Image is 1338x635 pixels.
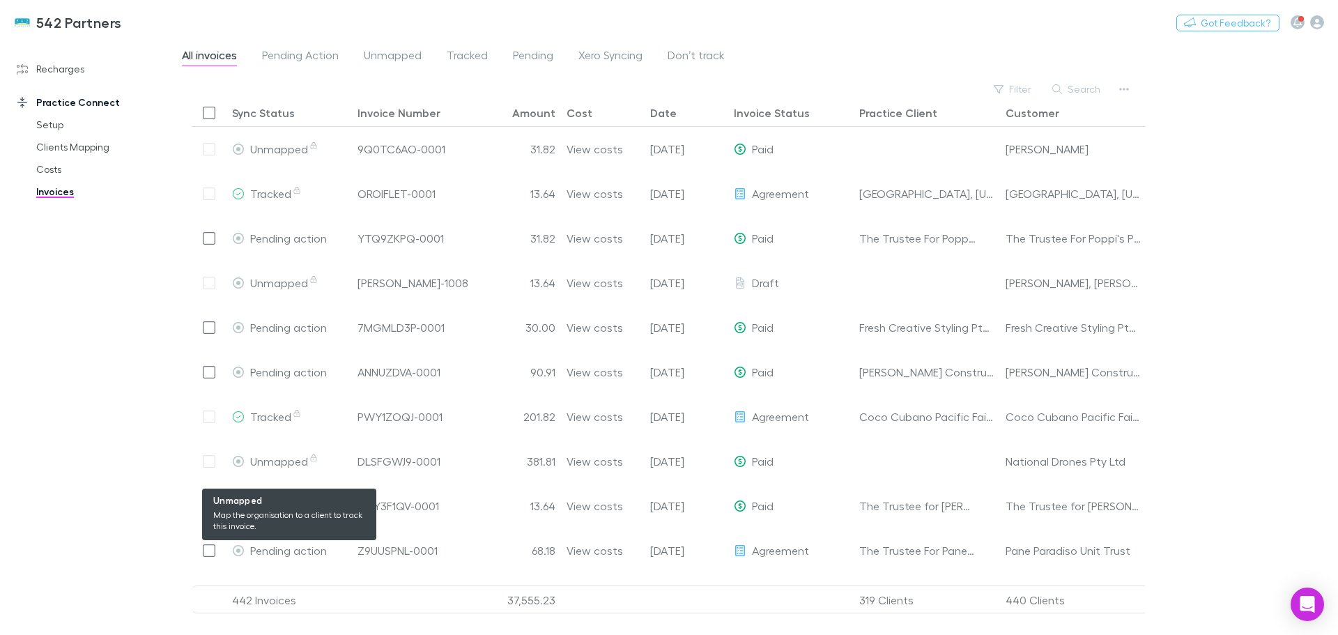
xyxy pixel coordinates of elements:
[22,136,188,158] a: Clients Mapping
[22,158,188,181] a: Costs
[250,321,327,334] span: Pending action
[752,276,779,289] span: Draft
[226,586,352,614] div: 442 Invoices
[1006,106,1059,120] div: Customer
[36,14,122,31] h3: 542 Partners
[567,350,623,394] a: View costs
[1006,528,1141,572] div: Pane Paradiso Unit Trust
[357,528,438,572] a: Z9UUSPNL-0001
[447,48,488,66] span: Tracked
[477,216,561,261] div: 31.82
[567,573,623,617] a: View costs
[22,114,188,136] a: Setup
[6,6,130,39] a: 542 Partners
[859,106,937,120] div: Practice Client
[477,573,561,618] div: 118.18
[357,171,436,215] a: OROIFLET-0001
[357,350,440,394] div: ANNUZDVA-0001
[567,171,623,215] a: View costs
[1045,81,1109,98] button: Search
[578,48,643,66] span: Xero Syncing
[859,573,994,617] div: S2 Dental Pty Ltd
[752,410,809,423] span: Agreement
[1176,15,1279,31] button: Got Feedback?
[752,454,774,468] span: Paid
[357,439,440,483] div: DLSFGWJ9-0001
[1006,573,1141,617] div: S2 Dental Pty Ltd
[1006,127,1141,171] div: [PERSON_NAME]
[567,395,623,438] div: View costs
[567,216,623,260] a: View costs
[752,231,774,245] span: Paid
[477,586,561,614] div: 37,555.23
[645,395,728,439] div: 05 Aug 2025
[3,91,188,114] a: Practice Connect
[250,410,302,423] span: Tracked
[645,528,728,573] div: 05 Aug 2025
[567,127,623,171] a: View costs
[1006,484,1141,528] div: The Trustee for [PERSON_NAME] Corporate Executive Trust
[250,276,319,289] span: Unmapped
[357,127,445,171] div: 9Q0TC6AO-0001
[250,231,327,245] span: Pending action
[477,127,561,171] div: 31.82
[567,528,623,572] div: View costs
[182,48,237,66] span: All invoices
[567,439,623,483] a: View costs
[357,573,442,617] div: OFP7W01U-0001
[859,528,976,572] div: The Trustee For Pane Paradiso Unit Trust
[752,544,809,557] span: Agreement
[567,261,623,305] a: View costs
[357,395,443,438] a: PWY1ZOQJ-0001
[752,365,774,378] span: Paid
[645,439,728,484] div: 05 Aug 2025
[645,261,728,305] div: 05 Sep 2025
[645,305,728,350] div: 05 Aug 2025
[250,187,302,200] span: Tracked
[859,484,976,528] div: The Trustee for [PERSON_NAME] Corporate Executive Trust
[645,171,728,216] div: 05 Aug 2025
[1006,395,1141,438] div: Coco Cubano Pacific Fair Pty. Ltd.
[668,48,725,66] span: Don’t track
[364,48,422,66] span: Unmapped
[1000,586,1146,614] div: 440 Clients
[752,499,774,512] span: Paid
[567,305,623,349] a: View costs
[512,106,555,120] div: Amount
[1006,216,1141,260] div: The Trustee For Poppi's Properties Unit Trust
[752,321,774,334] span: Paid
[357,305,445,349] a: 7MGMLD3P-0001
[357,216,444,260] div: YTQ9ZKPQ-0001
[357,106,440,120] div: Invoice Number
[22,181,188,203] a: Invoices
[477,350,561,395] div: 90.91
[250,499,302,512] span: Tracked
[357,261,468,305] a: [PERSON_NAME]-1008
[250,454,319,468] span: Unmapped
[262,48,339,66] span: Pending Action
[1006,261,1141,305] div: [PERSON_NAME], [PERSON_NAME]
[250,365,327,378] span: Pending action
[477,439,561,484] div: 381.81
[645,127,728,171] div: 05 Aug 2025
[859,216,976,260] div: The Trustee For Poppi'S Properties Unit Trust
[357,484,439,528] div: CTY3F1QV-0001
[734,106,810,120] div: Invoice Status
[477,528,561,573] div: 68.18
[232,106,295,120] div: Sync Status
[14,14,31,31] img: 542 Partners's Logo
[752,142,774,155] span: Paid
[752,187,809,200] span: Agreement
[477,395,561,439] div: 201.82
